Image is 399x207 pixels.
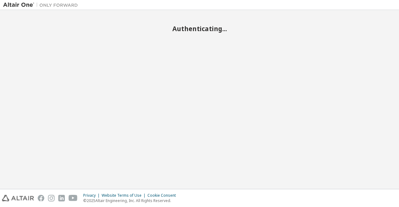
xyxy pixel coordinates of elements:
img: linkedin.svg [58,195,65,201]
img: youtube.svg [69,195,78,201]
img: altair_logo.svg [2,195,34,201]
img: instagram.svg [48,195,55,201]
h2: Authenticating... [3,25,396,33]
p: © 2025 Altair Engineering, Inc. All Rights Reserved. [83,198,180,203]
img: facebook.svg [38,195,44,201]
div: Website Terms of Use [102,193,147,198]
img: Altair One [3,2,81,8]
div: Privacy [83,193,102,198]
div: Cookie Consent [147,193,180,198]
